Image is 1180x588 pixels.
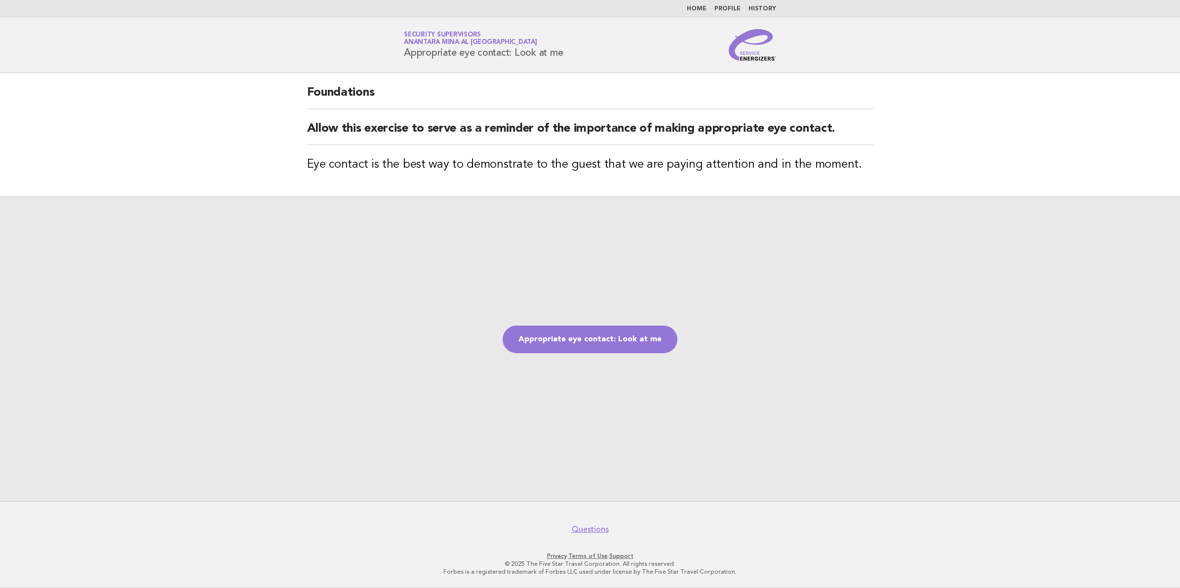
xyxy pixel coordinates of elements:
span: Anantara Mina al [GEOGRAPHIC_DATA] [404,39,537,46]
img: Service Energizers [729,29,776,61]
h3: Eye contact is the best way to demonstrate to the guest that we are paying attention and in the m... [307,157,873,173]
a: Appropriate eye contact: Look at me [503,326,677,353]
h2: Foundations [307,85,873,109]
h1: Appropriate eye contact: Look at me [404,32,563,58]
a: History [748,6,776,12]
p: Forbes is a registered trademark of Forbes LLC used under license by The Five Star Travel Corpora... [288,568,892,576]
a: Questions [572,524,609,534]
a: Security SupervisorsAnantara Mina al [GEOGRAPHIC_DATA] [404,32,537,45]
a: Profile [714,6,741,12]
a: Support [609,552,633,559]
a: Home [687,6,707,12]
p: © 2025 The Five Star Travel Corporation. All rights reserved. [288,560,892,568]
a: Privacy [547,552,567,559]
h2: Allow this exercise to serve as a reminder of the importance of making appropriate eye contact. [307,121,873,145]
p: · · [288,552,892,560]
a: Terms of Use [568,552,608,559]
